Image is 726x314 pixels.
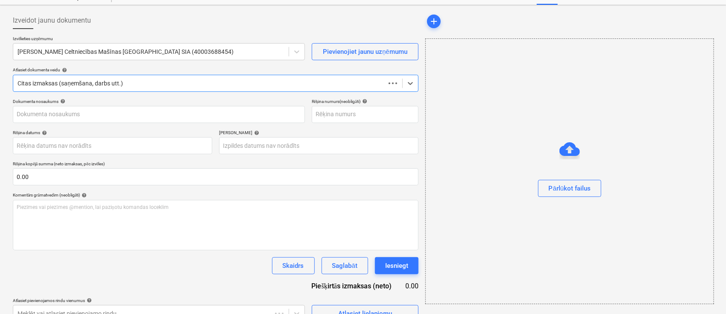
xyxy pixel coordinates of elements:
span: add [429,16,439,26]
span: help [80,193,87,198]
span: help [360,99,367,104]
span: help [85,298,92,303]
button: Saglabāt [322,257,368,274]
div: [PERSON_NAME] [219,130,419,135]
button: Skaidrs [272,257,315,274]
div: Piešķirtās izmaksas (neto) [305,281,405,291]
div: Rēķina numurs (neobligāti) [312,99,419,104]
div: Pārlūkot failus [425,38,714,304]
div: Pievienojiet jaunu uzņēmumu [323,46,407,57]
iframe: Chat Widget [683,273,726,314]
div: Komentārs grāmatvedim (neobligāti) [13,192,419,198]
input: Rēķina kopējā summa (neto izmaksas, pēc izvēles) [13,168,419,185]
input: Dokumenta nosaukums [13,106,305,123]
div: Rēķina datums [13,130,212,135]
input: Izpildes datums nav norādīts [219,137,419,154]
span: help [40,130,47,135]
span: help [252,130,259,135]
span: help [59,99,65,104]
div: Saglabāt [332,260,357,271]
button: Pievienojiet jaunu uzņēmumu [312,43,419,60]
div: 0.00 [405,281,419,291]
span: Izveidot jaunu dokumentu [13,15,91,26]
div: Atlasiet pievienojamos rindu vienumus [13,298,305,303]
div: Dokumenta nosaukums [13,99,305,104]
span: help [60,67,67,73]
button: Pārlūkot failus [538,180,602,197]
div: Pārlūkot failus [549,183,591,194]
button: Iesniegt [375,257,419,274]
input: Rēķina datums nav norādīts [13,137,212,154]
p: Izvēlieties uzņēmumu [13,36,305,43]
div: Skaidrs [283,260,304,271]
p: Rēķina kopējā summa (neto izmaksas, pēc izvēles) [13,161,419,168]
div: Atlasiet dokumenta veidu [13,67,419,73]
input: Rēķina numurs [312,106,419,123]
div: Iesniegt [385,260,408,271]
